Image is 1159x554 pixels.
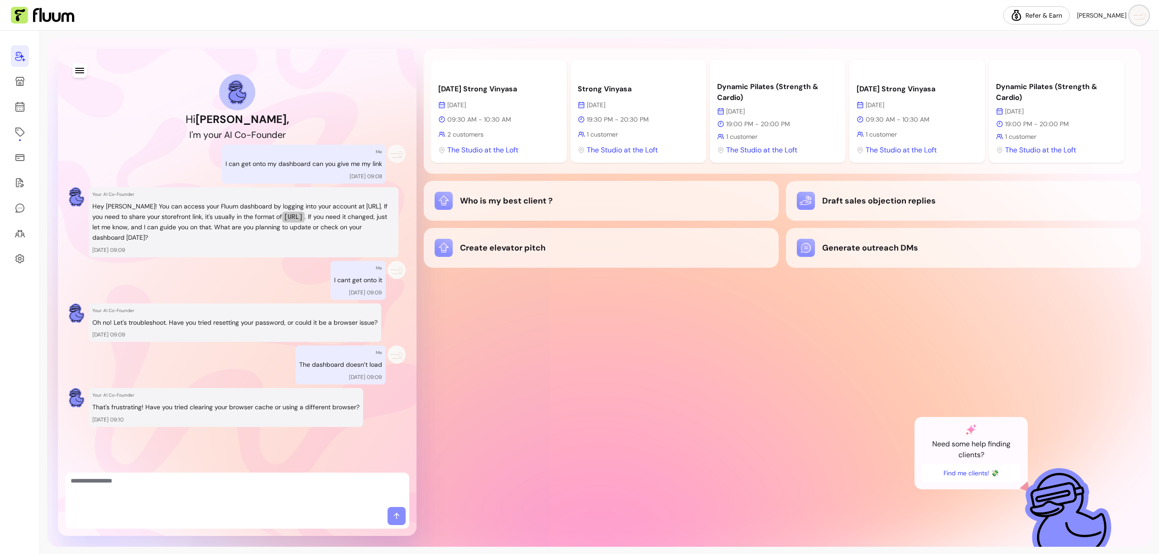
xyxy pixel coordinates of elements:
p: [DATE] [857,100,978,109]
span: The Studio at the Loft [1005,145,1076,156]
p: [DATE] 09:09 [92,331,378,338]
button: Find me clients! 💸 [922,464,1020,482]
h1: Hi [186,112,289,127]
div: ' [192,128,193,141]
div: e [278,128,283,141]
p: 09:30 AM - 10:30 AM [438,115,560,124]
a: Offerings [11,121,29,143]
p: [DATE] 09:08 [350,173,382,180]
img: Draft sales objection replies [797,192,815,210]
h2: I'm your AI Co-Founder [189,128,286,141]
p: 2 customers [438,130,560,139]
span: The Studio at the Loft [587,145,658,156]
a: Sales [11,147,29,168]
p: Need some help finding clients? [922,439,1020,460]
div: F [251,128,256,141]
a: Settings [11,248,29,270]
p: [DATE] Strong Vinyasa [857,84,978,95]
p: [DATE] [717,107,838,116]
img: AI Co-Founder avatar [69,388,84,407]
p: 09:30 AM - 10:30 AM [857,115,978,124]
img: Create elevator pitch [435,239,453,257]
p: [DATE] 09:09 [349,374,382,381]
p: [DATE] [578,100,699,109]
div: o [256,128,262,141]
span: The Studio at the Loft [866,145,937,156]
div: o [241,128,246,141]
div: C [235,128,241,141]
span: [PERSON_NAME] [1077,11,1126,20]
a: My Messages [11,197,29,219]
p: 1 customer [857,130,978,139]
p: Your AI Co-Founder [92,191,395,198]
div: Create elevator pitch [435,239,768,257]
p: I can get onto my dashboard can you give me my link [225,159,382,169]
div: y [203,128,208,141]
div: m [193,128,201,141]
img: AI Co-Founder gradient star [966,424,977,435]
a: Clients [11,223,29,244]
p: I cant get onto it [334,275,382,285]
img: AI Co-Founder avatar [69,187,84,207]
b: [PERSON_NAME] , [196,112,289,126]
p: The dashboard doesn’t load [299,360,382,370]
img: Generate outreach DMs [797,239,815,257]
p: That's frustrating! Have you tried clearing your browser cache or using a different browser? [92,402,359,412]
p: Me [376,148,382,155]
div: n [267,128,272,141]
div: d [272,128,278,141]
span: The Studio at the Loft [447,145,518,156]
div: o [208,128,214,141]
img: Fluum Logo [11,7,74,24]
textarea: Ask me anything... [71,476,404,503]
img: Who is my best client ? [435,192,453,210]
p: [DATE] Strong Vinyasa [438,84,560,95]
div: u [262,128,267,141]
code: [URL] [282,212,305,223]
p: Dynamic Pilates (Strength & Cardio) [996,81,1117,103]
p: 1 customer [717,132,838,141]
img: Provider image [388,145,406,163]
p: 19:30 PM - 20:30 PM [578,115,699,124]
p: 19:00 PM - 20:00 PM [717,119,838,128]
p: Dynamic Pilates (Strength & Cardio) [717,81,838,103]
p: Oh no! Let's troubleshoot. Have you tried resetting your password, or could it be a browser issue? [92,317,378,328]
p: Strong Vinyasa [578,84,699,95]
button: avatar[PERSON_NAME] [1077,6,1148,24]
p: [DATE] [996,107,1117,116]
a: Home [11,45,29,67]
p: [DATE] 09:10 [92,416,359,423]
a: My Page [11,71,29,92]
div: Draft sales objection replies [797,192,1130,210]
p: 1 customer [578,130,699,139]
div: r [219,128,222,141]
p: [DATE] [438,100,560,109]
div: Who is my best client ? [435,192,768,210]
p: Me [376,349,382,356]
img: avatar [1130,6,1148,24]
img: AI Co-Founder avatar [69,303,84,323]
div: I [189,128,192,141]
p: [DATE] 09:09 [92,246,395,254]
p: 1 customer [996,132,1117,141]
p: Your AI Co-Founder [92,307,378,314]
div: r [283,128,286,141]
p: Hey [PERSON_NAME]! You can access your Fluum dashboard by logging into your account at [URL]. If ... [92,201,395,243]
p: [DATE] 09:09 [349,289,382,296]
div: A [224,128,230,141]
p: Me [376,265,382,271]
p: Your AI Co-Founder [92,392,359,398]
span: The Studio at the Loft [726,145,797,156]
div: u [214,128,219,141]
a: Forms [11,172,29,194]
p: 19:00 PM - 20:00 PM [996,119,1117,128]
img: AI Co-Founder avatar [228,80,247,104]
a: Refer & Earn [1003,6,1070,24]
div: - [246,128,251,141]
img: Provider image [388,261,406,279]
img: Provider image [388,346,406,364]
div: Generate outreach DMs [797,239,1130,257]
div: I [230,128,232,141]
a: Calendar [11,96,29,118]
